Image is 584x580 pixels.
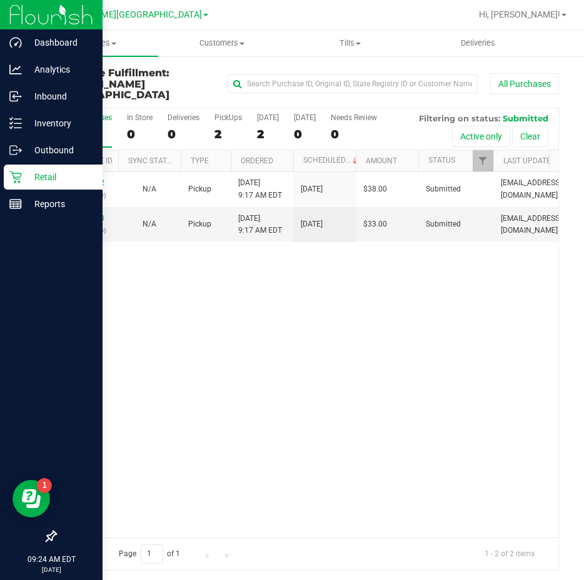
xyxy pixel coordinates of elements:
[428,156,455,165] a: Status
[301,218,323,230] span: [DATE]
[287,38,414,49] span: Tills
[143,185,156,193] span: Not Applicable
[9,171,22,183] inline-svg: Retail
[13,480,50,517] iframe: Resource center
[331,127,377,141] div: 0
[286,30,415,56] a: Tills
[37,478,52,493] iframe: Resource center unread badge
[214,113,242,122] div: PickUps
[159,38,286,49] span: Customers
[363,183,387,195] span: $38.00
[6,565,97,574] p: [DATE]
[127,127,153,141] div: 0
[158,30,286,56] a: Customers
[143,220,156,228] span: Not Applicable
[9,90,22,103] inline-svg: Inbound
[22,35,97,50] p: Dashboard
[228,74,478,93] input: Search Purchase ID, Original ID, State Registry ID or Customer Name...
[55,68,223,101] h3: Purchase Fulfillment:
[22,62,97,77] p: Analytics
[9,117,22,130] inline-svg: Inventory
[22,89,97,104] p: Inbound
[188,218,211,230] span: Pickup
[475,544,545,563] span: 1 - 2 of 2 items
[473,150,493,171] a: Filter
[214,127,242,141] div: 2
[238,213,282,237] span: [DATE] 9:17 AM EDT
[490,73,559,94] button: All Purchases
[108,544,191,564] span: Page of 1
[238,177,282,201] span: [DATE] 9:17 AM EDT
[444,38,512,49] span: Deliveries
[55,78,169,101] span: [PERSON_NAME][GEOGRAPHIC_DATA]
[503,156,566,165] a: Last Updated By
[294,113,316,122] div: [DATE]
[301,183,323,195] span: [DATE]
[414,30,542,56] a: Deliveries
[241,156,273,165] a: Ordered
[168,113,199,122] div: Deliveries
[6,554,97,565] p: 09:24 AM EDT
[452,126,510,147] button: Active only
[257,113,279,122] div: [DATE]
[9,36,22,49] inline-svg: Dashboard
[331,113,377,122] div: Needs Review
[48,9,202,20] span: [PERSON_NAME][GEOGRAPHIC_DATA]
[9,198,22,210] inline-svg: Reports
[188,183,211,195] span: Pickup
[503,113,548,123] span: Submitted
[22,116,97,131] p: Inventory
[294,127,316,141] div: 0
[426,183,461,195] span: Submitted
[363,218,387,230] span: $33.00
[257,127,279,141] div: 2
[479,9,560,19] span: Hi, [PERSON_NAME]!
[426,218,461,230] span: Submitted
[127,113,153,122] div: In Store
[141,544,163,564] input: 1
[191,156,209,165] a: Type
[22,170,97,185] p: Retail
[419,113,500,123] span: Filtering on status:
[22,196,97,211] p: Reports
[128,156,176,165] a: Sync Status
[9,63,22,76] inline-svg: Analytics
[22,143,97,158] p: Outbound
[168,127,199,141] div: 0
[303,156,360,165] a: Scheduled
[366,156,397,165] a: Amount
[512,126,548,147] button: Clear
[9,144,22,156] inline-svg: Outbound
[143,218,156,230] button: N/A
[143,183,156,195] button: N/A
